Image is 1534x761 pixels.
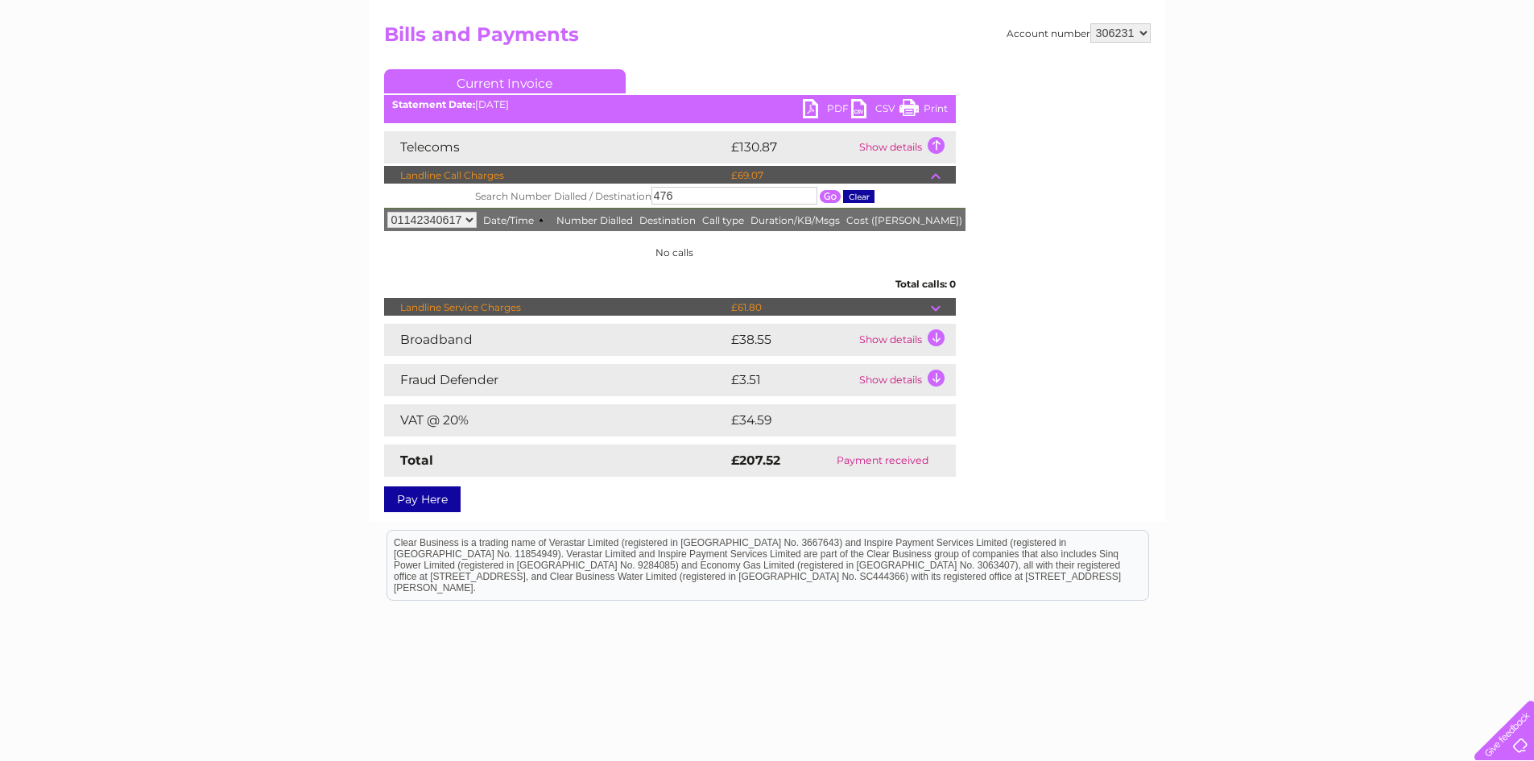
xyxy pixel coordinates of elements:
strong: Total [400,453,433,468]
span: Call type [702,214,744,226]
td: Payment received [810,445,956,477]
a: Contact [1427,68,1466,81]
td: £38.55 [727,324,855,356]
a: PDF [803,99,851,122]
td: £34.59 [727,404,924,436]
td: Landline Call Charges [384,166,727,185]
td: Telecoms [384,131,727,163]
span: Date/Time [483,214,550,226]
strong: £207.52 [731,453,780,468]
span: Cost ([PERSON_NAME]) [846,214,962,226]
td: Show details [855,131,956,163]
a: Current Invoice [384,69,626,93]
a: Water [1251,68,1281,81]
a: Energy [1291,68,1326,81]
td: Show details [855,364,956,396]
h2: Bills and Payments [384,23,1151,54]
td: £69.07 [727,166,931,185]
td: £3.51 [727,364,855,396]
td: Broadband [384,324,727,356]
td: VAT @ 20% [384,404,727,436]
div: Total calls: 0 [384,275,956,290]
a: Log out [1481,68,1519,81]
a: Pay Here [384,486,461,512]
a: Print [899,99,948,122]
span: Duration/KB/Msgs [750,214,840,226]
td: £61.80 [727,298,931,317]
td: No calls [384,231,965,275]
td: Fraud Defender [384,364,727,396]
a: 0333 014 3131 [1230,8,1342,28]
a: CSV [851,99,899,122]
td: Show details [855,324,956,356]
td: Landline Service Charges [384,298,727,317]
div: Account number [1007,23,1151,43]
span: Destination [639,214,696,226]
th: Search Number Dialled / Destination [384,184,965,209]
a: Blog [1394,68,1417,81]
b: Statement Date: [392,98,475,110]
img: logo.png [54,42,136,91]
div: Clear Business is a trading name of Verastar Limited (registered in [GEOGRAPHIC_DATA] No. 3667643... [387,9,1148,78]
div: [DATE] [384,99,956,110]
a: Telecoms [1336,68,1384,81]
td: £130.87 [727,131,855,163]
span: Number Dialled [556,214,633,226]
